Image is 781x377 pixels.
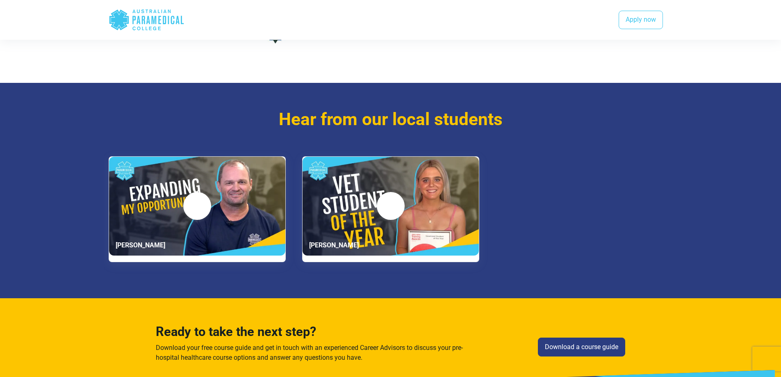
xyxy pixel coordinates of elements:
[619,11,663,30] a: Apply now
[302,156,479,263] div: 2 / 2
[109,7,184,33] div: Australian Paramedical College
[156,343,466,363] p: Download your free course guide and get in touch with an experienced Career Advisors to discuss y...
[538,338,625,356] a: Download a course guide
[151,109,631,130] h3: Hear from our local students
[109,156,286,263] div: 1 / 2
[156,324,466,340] h3: Ready to take the next step?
